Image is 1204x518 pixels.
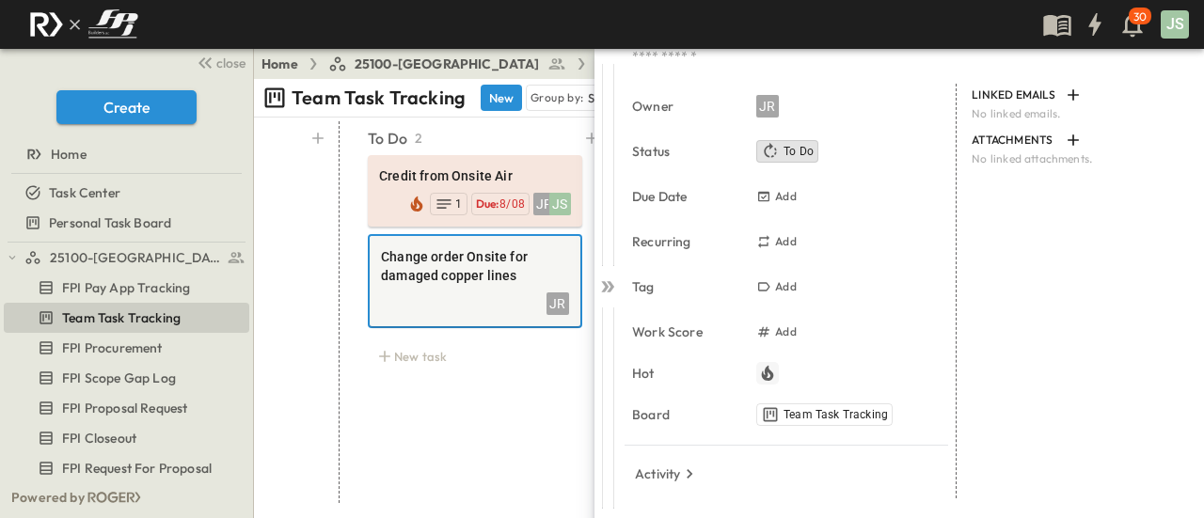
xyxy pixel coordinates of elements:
[632,364,730,383] p: Hot
[632,232,730,251] p: Recurring
[355,55,540,73] span: 25100-[GEOGRAPHIC_DATA]
[415,129,422,148] p: 2
[775,189,797,204] h6: Add
[4,208,249,238] div: test
[588,88,626,107] p: Status
[216,54,246,72] span: close
[4,423,249,453] div: test
[455,196,462,212] span: 1
[292,85,466,111] p: Team Task Tracking
[972,133,1058,148] p: ATTACHMENTS
[4,303,249,333] div: test
[4,243,249,273] div: test
[632,187,730,206] p: Due Date
[627,461,706,487] button: Activity
[62,429,136,447] span: FPI Closeout
[368,127,407,149] p: To Do
[775,279,797,294] h6: Add
[62,278,190,297] span: FPI Pay App Tracking
[4,453,249,483] div: test
[632,277,730,296] p: Tag
[4,273,249,303] div: test
[972,87,1058,102] p: LINKED EMAILS
[381,247,569,285] span: Change order Onsite for damaged copper lines
[632,97,730,116] p: Owner
[632,322,730,341] p: Work Score
[972,151,1178,166] p: No linked attachments.
[476,196,499,211] span: Due:
[49,213,171,232] span: Personal Task Board
[533,193,556,215] div: JR
[62,308,181,327] span: Team Task Tracking
[368,343,582,369] div: New task
[379,166,571,185] span: Credit from Onsite Air
[51,145,87,164] span: Home
[756,95,779,118] div: Jayden Ramirez (jramirez@fpibuilders.com)
[261,55,756,73] nav: breadcrumbs
[49,183,120,202] span: Task Center
[1161,10,1189,39] div: JS
[1133,9,1147,24] p: 30
[547,292,569,315] div: JR
[62,459,212,478] span: FPI Request For Proposal
[784,144,814,159] span: To Do
[632,142,730,161] p: Status
[62,399,187,417] span: FPI Proposal Request
[635,464,680,483] p: Activity
[23,5,145,44] img: c8d7d1ed905e502e8f77bf7063faec64e13b34fdb1f2bdd94b0e311fc34f8000.png
[784,407,888,422] span: Team Task Tracking
[499,197,525,211] span: 8/08
[56,90,197,124] button: Create
[4,363,249,393] div: test
[4,333,249,363] div: test
[972,106,1178,121] p: No linked emails.
[261,55,298,73] a: Home
[4,393,249,423] div: test
[481,85,522,111] button: New
[775,234,797,249] h6: Add
[50,248,222,267] span: 25100-Vanguard Prep School
[756,95,779,118] div: JR
[62,338,163,357] span: FPI Procurement
[775,324,797,339] h6: Add
[531,88,584,107] p: Group by:
[548,193,571,215] div: JS
[62,369,176,387] span: FPI Scope Gap Log
[632,405,730,424] p: Board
